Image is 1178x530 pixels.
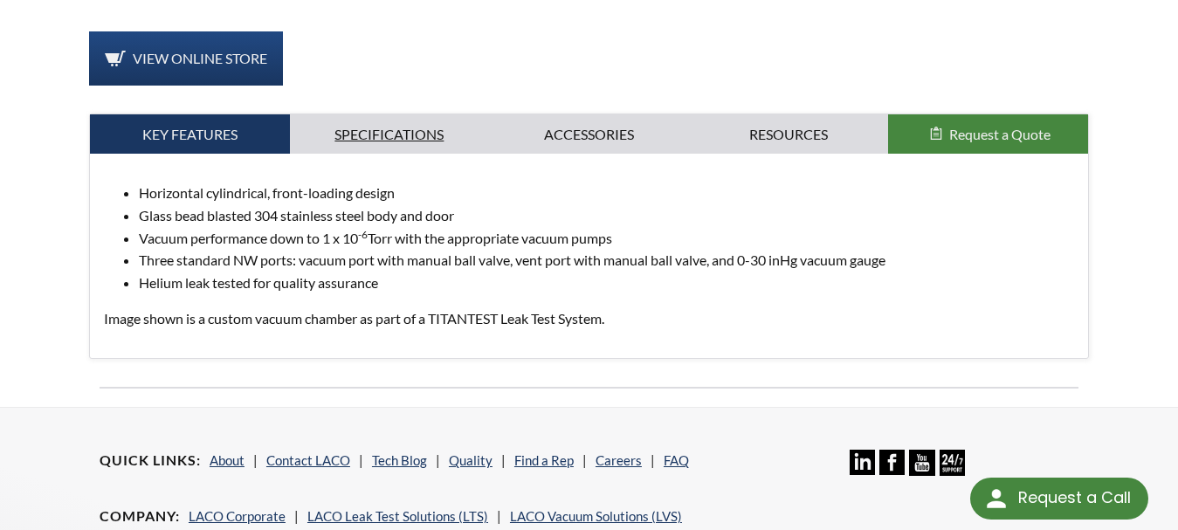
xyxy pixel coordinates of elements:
div: Request a Call [970,478,1148,520]
h4: Company [100,507,180,526]
a: Resources [689,114,889,155]
a: Accessories [489,114,689,155]
button: Request a Quote [888,114,1088,155]
img: round button [982,485,1010,513]
p: Image shown is a custom vacuum chamber as part of a TITANTEST Leak Test System. [104,307,689,330]
a: LACO Vacuum Solutions (LVS) [510,508,682,524]
li: Helium leak tested for quality assurance [139,272,1074,294]
img: 24/7 Support Icon [940,450,965,475]
sup: -6 [358,228,368,241]
a: Specifications [290,114,490,155]
a: 24/7 Support [940,463,965,478]
a: About [210,452,245,468]
a: Tech Blog [372,452,427,468]
div: Request a Call [1018,478,1131,518]
li: Horizontal cylindrical, front-loading design [139,182,1074,204]
li: Glass bead blasted 304 stainless steel body and door [139,204,1074,227]
a: LACO Corporate [189,508,286,524]
a: Contact LACO [266,452,350,468]
a: Key Features [90,114,290,155]
a: FAQ [664,452,689,468]
h4: Quick Links [100,451,201,470]
span: View Online Store [133,50,267,66]
span: Request a Quote [949,126,1051,142]
a: Quality [449,452,493,468]
a: Careers [596,452,642,468]
li: Three standard NW ports: vacuum port with manual ball valve, vent port with manual ball valve, an... [139,249,1074,272]
a: Find a Rep [514,452,574,468]
a: View Online Store [89,31,283,86]
li: Vacuum performance down to 1 x 10 Torr with the appropriate vacuum pumps [139,227,1074,250]
a: LACO Leak Test Solutions (LTS) [307,508,488,524]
